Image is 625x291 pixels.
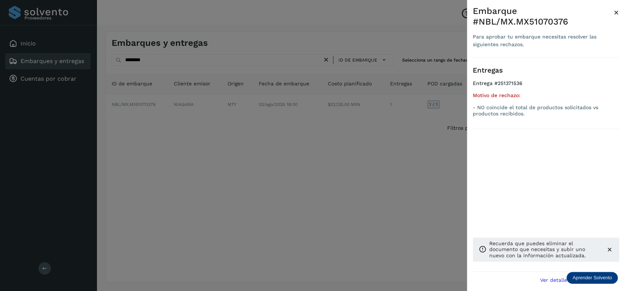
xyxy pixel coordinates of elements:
button: Close [614,6,619,19]
p: Aprender Solvento [572,275,612,281]
h3: Entregas [473,66,619,75]
button: Ver detalle de embarque [536,272,619,288]
span: × [614,7,619,18]
h5: Motivo de rechazo: [473,92,619,99]
div: Para aprobar tu embarque necesitas resolver las siguientes rechazos. [473,33,614,48]
h4: Entrega #251371536 [473,80,619,92]
p: - NO coincide el total de productos solicitados vs productos recibidos. [473,104,619,117]
span: Ver detalle de embarque [540,277,603,283]
div: Embarque #NBL/MX.MX51070376 [473,6,614,27]
p: Recuerda que puedes eliminar el documento que necesitas y subir uno nuevo con la información actu... [489,240,600,259]
div: Aprender Solvento [566,272,618,284]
